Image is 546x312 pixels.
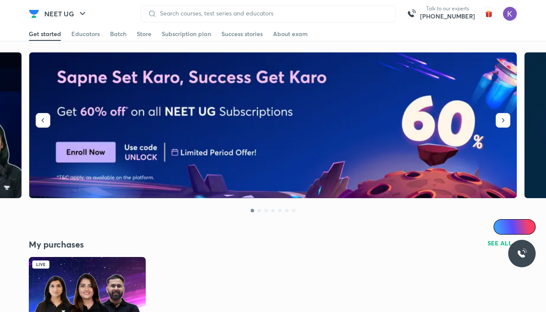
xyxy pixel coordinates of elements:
a: Get started [29,27,61,41]
button: SEE ALL [482,236,518,250]
img: avatar [482,7,496,21]
div: Get started [29,30,61,38]
a: [PHONE_NUMBER] [420,12,475,21]
div: About exam [273,30,308,38]
span: SEE ALL [488,240,512,246]
div: Store [137,30,151,38]
a: Educators [71,27,100,41]
a: About exam [273,27,308,41]
p: Talk to our experts [420,5,475,12]
div: Live [32,260,49,269]
div: Educators [71,30,100,38]
a: Ai Doubts [494,219,536,235]
input: Search courses, test series and educators [156,10,389,17]
img: Koyna Rana [503,6,517,21]
button: NEET UG [39,5,93,22]
img: ttu [517,248,527,259]
h4: My purchases [29,239,273,250]
a: Batch [110,27,126,41]
img: call-us [403,5,420,22]
a: Store [137,27,151,41]
a: Success stories [221,27,263,41]
img: Company Logo [29,9,39,19]
img: Icon [499,223,506,230]
div: Subscription plan [162,30,211,38]
span: Ai Doubts [508,223,531,230]
div: Batch [110,30,126,38]
div: Success stories [221,30,263,38]
a: Subscription plan [162,27,211,41]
